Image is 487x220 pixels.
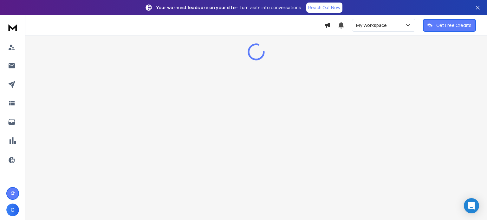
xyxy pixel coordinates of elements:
img: logo [6,22,19,33]
p: Get Free Credits [436,22,471,28]
p: – Turn visits into conversations [156,4,301,11]
button: Get Free Credits [423,19,476,32]
button: G [6,204,19,216]
a: Reach Out Now [306,3,342,13]
strong: Your warmest leads are on your site [156,4,236,10]
p: Reach Out Now [308,4,341,11]
p: My Workspace [356,22,389,28]
div: Open Intercom Messenger [464,198,479,213]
